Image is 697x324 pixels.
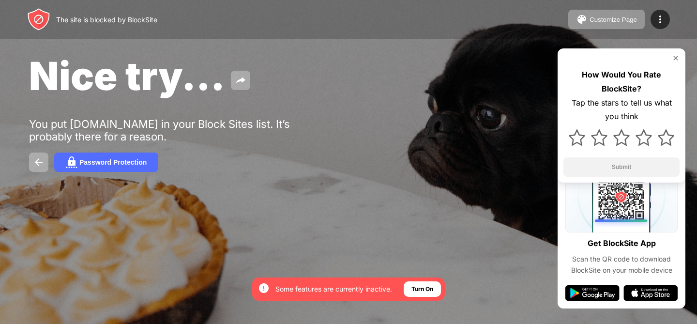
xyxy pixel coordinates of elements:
div: Get BlockSite App [588,236,656,250]
img: app-store.svg [623,285,678,301]
div: Customize Page [590,16,637,23]
div: You put [DOMAIN_NAME] in your Block Sites list. It’s probably there for a reason. [29,118,328,143]
span: Nice try... [29,52,225,99]
img: pallet.svg [576,14,588,25]
img: star.svg [613,129,630,146]
img: star.svg [658,129,674,146]
img: google-play.svg [565,285,620,301]
div: Turn On [411,284,433,294]
div: The site is blocked by BlockSite [56,15,157,24]
img: star.svg [591,129,607,146]
img: back.svg [33,156,45,168]
img: rate-us-close.svg [672,54,680,62]
img: star.svg [636,129,652,146]
div: Some features are currently inactive. [275,284,392,294]
button: Submit [563,157,680,177]
div: Password Protection [79,158,147,166]
img: header-logo.svg [27,8,50,31]
button: Customize Page [568,10,645,29]
img: password.svg [66,156,77,168]
div: Tap the stars to tell us what you think [563,96,680,124]
div: How Would You Rate BlockSite? [563,68,680,96]
img: menu-icon.svg [654,14,666,25]
button: Password Protection [54,153,158,172]
div: Scan the QR code to download BlockSite on your mobile device [565,254,678,276]
img: star.svg [569,129,585,146]
img: share.svg [235,75,246,86]
img: error-circle-white.svg [258,282,270,294]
